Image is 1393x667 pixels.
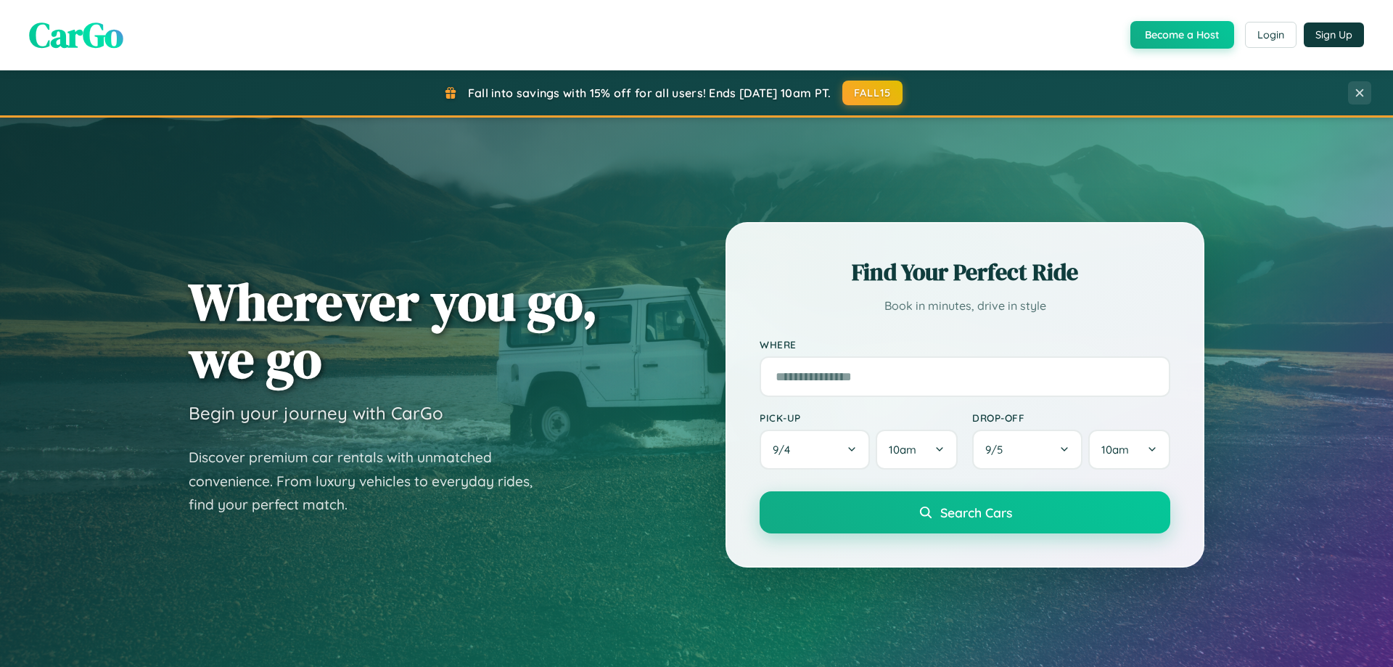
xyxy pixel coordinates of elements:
[760,338,1170,351] label: Where
[1304,22,1364,47] button: Sign Up
[940,504,1012,520] span: Search Cars
[1101,443,1129,457] span: 10am
[189,446,551,517] p: Discover premium car rentals with unmatched convenience. From luxury vehicles to everyday rides, ...
[189,402,443,424] h3: Begin your journey with CarGo
[972,430,1082,470] button: 9/5
[760,256,1170,288] h2: Find Your Perfect Ride
[1245,22,1297,48] button: Login
[468,86,831,100] span: Fall into savings with 15% off for all users! Ends [DATE] 10am PT.
[876,430,958,470] button: 10am
[1130,21,1234,49] button: Become a Host
[760,295,1170,316] p: Book in minutes, drive in style
[29,11,123,59] span: CarGo
[760,430,870,470] button: 9/4
[760,491,1170,533] button: Search Cars
[189,273,598,388] h1: Wherever you go, we go
[972,412,1170,424] label: Drop-off
[760,412,958,424] label: Pick-up
[1088,430,1170,470] button: 10am
[842,81,903,105] button: FALL15
[889,443,916,457] span: 10am
[773,443,797,457] span: 9 / 4
[985,443,1010,457] span: 9 / 5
